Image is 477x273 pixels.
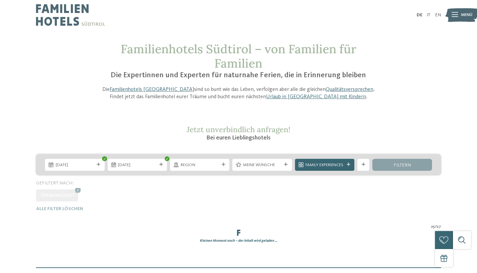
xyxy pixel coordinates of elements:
[431,224,435,230] span: 25
[111,72,366,79] span: Die Expertinnen und Experten für naturnahe Ferien, die in Erinnerung bleiben
[32,238,446,243] div: Kleinen Moment noch – der Inhalt wird geladen …
[266,94,366,100] a: Urlaub in [GEOGRAPHIC_DATA] mit Kindern
[417,13,422,17] a: DE
[427,13,430,17] a: IT
[243,162,281,168] span: Meine Wünsche
[181,162,219,168] span: Region
[461,12,472,18] span: Menü
[118,162,156,168] span: [DATE]
[110,87,194,92] a: Familienhotels [GEOGRAPHIC_DATA]
[435,224,437,230] span: /
[305,162,344,168] span: Family Experiences
[56,162,94,168] span: [DATE]
[326,87,373,92] a: Qualitätsversprechen
[206,135,271,141] span: Bei euren Lieblingshotels
[121,41,356,71] span: Familienhotels Südtirol – von Familien für Familien
[437,224,441,230] span: 27
[96,86,381,101] p: Die sind so bunt wie das Leben, verfolgen aber alle die gleichen . Findet jetzt das Familienhotel...
[187,125,290,134] span: Jetzt unverbindlich anfragen!
[435,13,441,17] a: EN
